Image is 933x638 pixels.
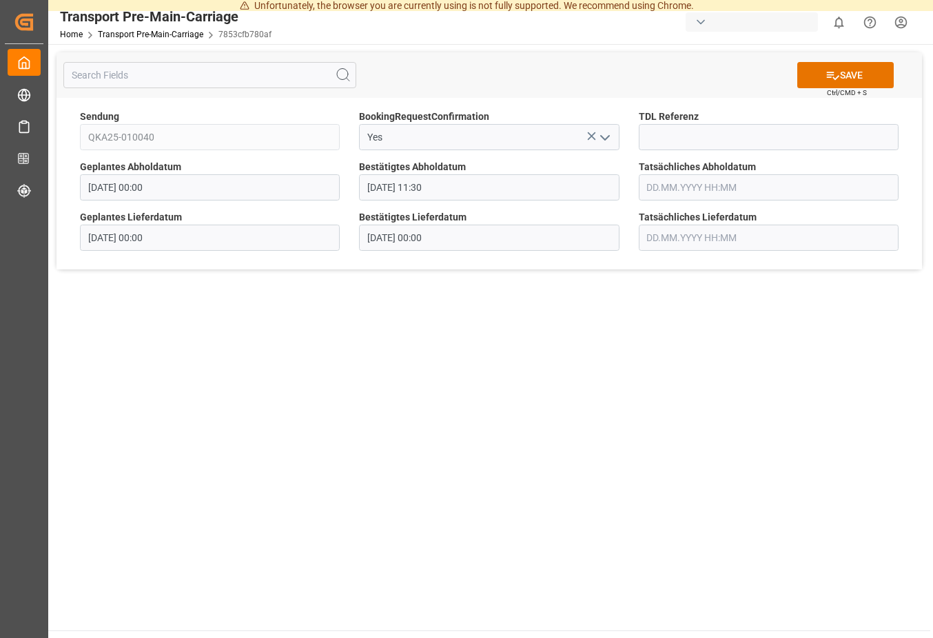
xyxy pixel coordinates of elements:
[797,62,894,88] button: SAVE
[359,225,619,251] input: DD.MM.YYYY HH:MM
[639,160,756,174] span: Tatsächliches Abholdatum
[823,7,854,38] button: show 0 new notifications
[593,127,614,148] button: open menu
[639,225,899,251] input: DD.MM.YYYY HH:MM
[60,6,271,27] div: Transport Pre-Main-Carriage
[359,110,489,124] span: BookingRequestConfirmation
[80,210,182,225] span: Geplantes Lieferdatum
[359,210,466,225] span: Bestätigtes Lieferdatum
[80,110,119,124] span: Sendung
[639,110,699,124] span: TDL Referenz
[80,225,340,251] input: DD.MM.YYYY HH:MM
[63,62,356,88] input: Search Fields
[359,174,619,200] input: DD.MM.YYYY HH:MM
[854,7,885,38] button: Help Center
[80,174,340,200] input: DD.MM.YYYY HH:MM
[359,160,466,174] span: Bestätigtes Abholdatum
[98,30,203,39] a: Transport Pre-Main-Carriage
[60,30,83,39] a: Home
[827,88,867,98] span: Ctrl/CMD + S
[639,174,899,200] input: DD.MM.YYYY HH:MM
[639,210,757,225] span: Tatsächliches Lieferdatum
[80,160,181,174] span: Geplantes Abholdatum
